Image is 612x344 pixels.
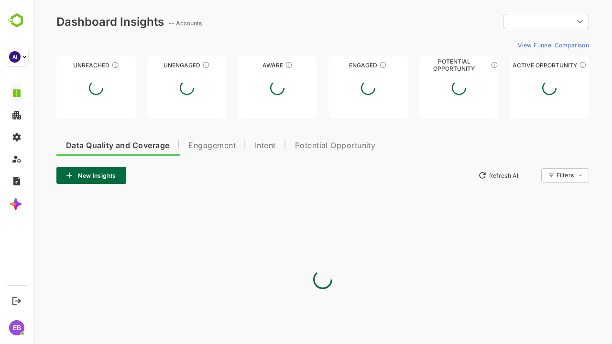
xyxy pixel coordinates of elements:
span: Potential Opportunity [262,142,342,150]
div: These accounts have not shown enough engagement and need nurturing [169,61,176,69]
button: View Funnel Comparison [481,37,556,53]
div: Engaged [295,62,374,69]
div: ​ [470,13,556,30]
span: Data Quality and Coverage [33,142,136,150]
span: Intent [221,142,242,150]
div: Aware [204,62,284,69]
div: EB [9,320,24,335]
div: Dashboard Insights [23,15,131,29]
div: These accounts have not been engaged with for a defined time period [78,61,86,69]
div: Filters [523,172,540,179]
button: Refresh All [440,168,491,183]
ag: -- Accounts [135,20,171,27]
button: New Insights [23,167,93,184]
span: Engagement [155,142,202,150]
div: Active Opportunity [476,62,556,69]
div: Unengaged [114,62,193,69]
div: Potential Opportunity [386,62,465,69]
div: Unreached [23,62,102,69]
img: BambooboxLogoMark.f1c84d78b4c51b1a7b5f700c9845e183.svg [5,11,29,30]
div: These accounts have just entered the buying cycle and need further nurturing [251,61,259,69]
div: Filters [522,167,556,184]
div: These accounts are MQAs and can be passed on to Inside Sales [457,61,465,69]
button: Logout [10,294,23,307]
div: AI [9,51,21,63]
div: These accounts have open opportunities which might be at any of the Sales Stages [546,61,553,69]
div: These accounts are warm, further nurturing would qualify them to MQAs [346,61,353,69]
